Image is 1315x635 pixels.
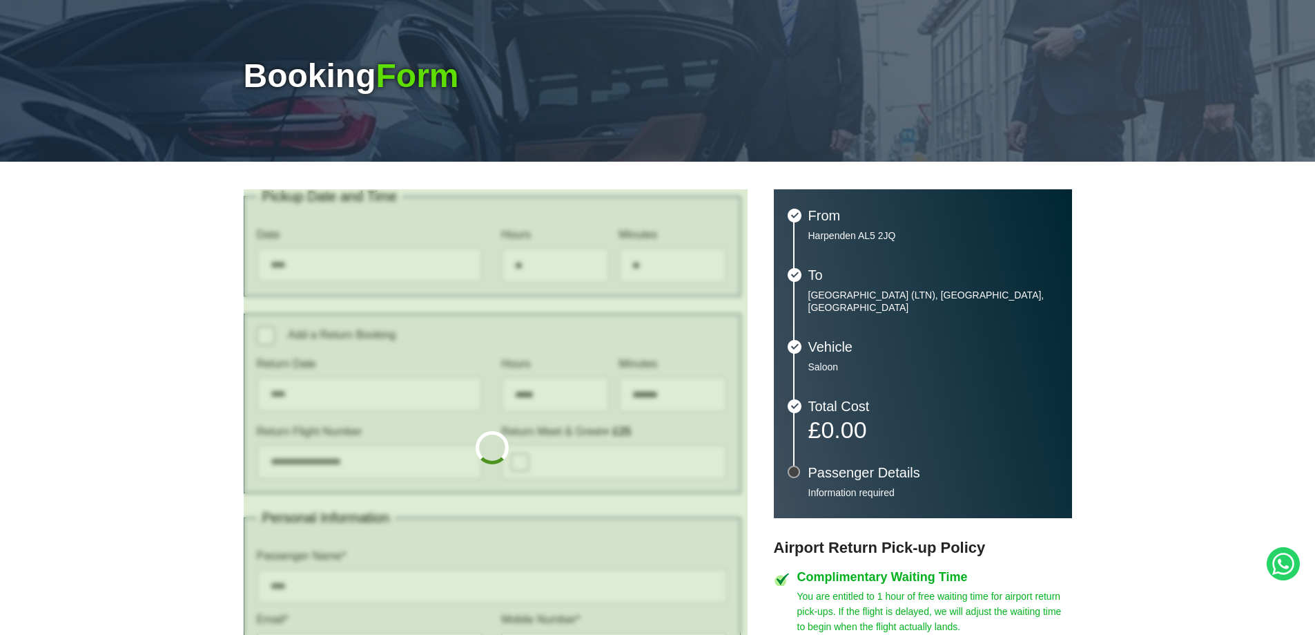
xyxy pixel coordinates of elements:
[774,539,1072,557] h3: Airport Return Pick-up Policy
[808,209,1058,222] h3: From
[808,229,1058,242] p: Harpenden AL5 2JQ
[808,466,1058,480] h3: Passenger Details
[376,57,458,94] span: Form
[808,361,1058,373] p: Saloon
[808,420,1058,439] p: £
[797,589,1072,634] p: You are entitled to 1 hour of free waiting time for airport return pick-ups. If the flight is del...
[821,417,866,443] span: 0.00
[808,289,1058,314] p: [GEOGRAPHIC_DATA] (LTN), [GEOGRAPHIC_DATA], [GEOGRAPHIC_DATA]
[808,486,1058,499] p: Information required
[797,571,1072,583] h4: Complimentary Waiting Time
[244,59,1072,93] h1: Booking
[808,340,1058,354] h3: Vehicle
[808,399,1058,413] h3: Total Cost
[808,268,1058,282] h3: To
